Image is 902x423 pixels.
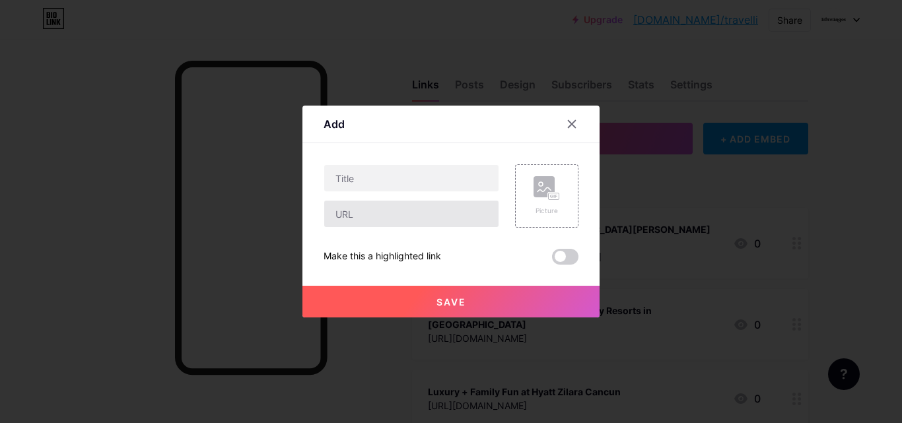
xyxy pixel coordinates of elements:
input: Title [324,165,499,191]
div: Make this a highlighted link [324,249,441,265]
div: Picture [534,206,560,216]
input: URL [324,201,499,227]
button: Save [302,286,600,317]
span: Save [436,296,466,308]
div: Add [324,116,345,132]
